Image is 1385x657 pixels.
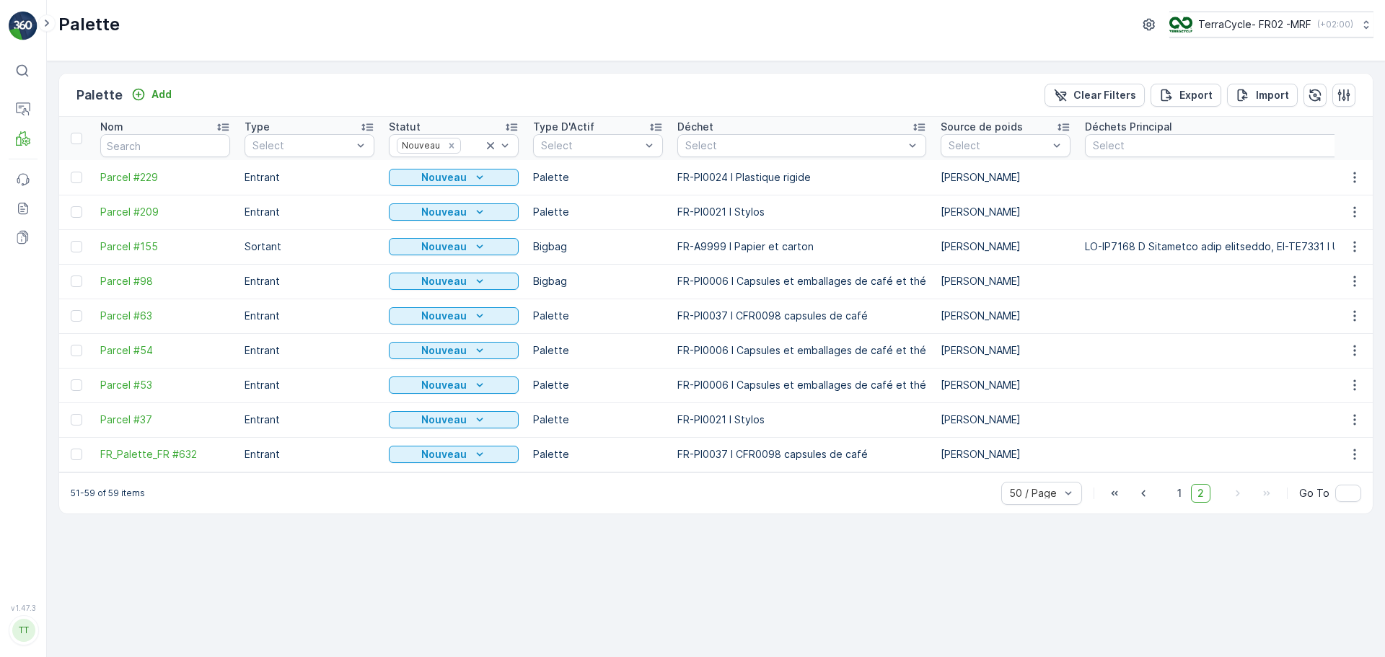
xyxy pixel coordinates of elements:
a: FR_Palette_FR #632 [100,447,230,462]
img: terracycle.png [1169,17,1192,32]
a: Parcel #63 [100,309,230,323]
td: Bigbag [526,229,670,264]
td: Palette [526,299,670,333]
p: Nouveau [421,413,467,427]
p: Select [541,138,641,153]
div: Toggle Row Selected [71,206,82,218]
div: Toggle Row Selected [71,310,82,322]
td: [PERSON_NAME] [933,368,1078,402]
div: Toggle Row Selected [71,414,82,425]
td: [PERSON_NAME] [933,264,1078,299]
button: Nouveau [389,273,519,290]
div: Toggle Row Selected [71,379,82,391]
p: Nouveau [421,274,467,288]
span: 2 [1191,484,1210,503]
td: Palette [526,437,670,472]
td: Palette [526,402,670,437]
button: Nouveau [389,203,519,221]
div: Toggle Row Selected [71,275,82,287]
p: Palette [58,13,120,36]
button: Nouveau [389,411,519,428]
input: Search [100,134,230,157]
span: v 1.47.3 [9,604,38,612]
a: Parcel #37 [100,413,230,427]
td: FR-PI0037 I CFR0098 capsules de café [670,299,933,333]
td: Entrant [237,264,382,299]
button: TerraCycle- FR02 -MRF(+02:00) [1169,12,1373,38]
td: [PERSON_NAME] [933,299,1078,333]
button: Export [1151,84,1221,107]
p: Nouveau [421,170,467,185]
button: Nouveau [389,238,519,255]
p: ( +02:00 ) [1317,19,1353,30]
td: FR-A9999 I Papier et carton [670,229,933,264]
span: Go To [1299,486,1329,501]
td: Entrant [237,333,382,368]
a: Parcel #209 [100,205,230,219]
a: Parcel #98 [100,274,230,288]
td: Entrant [237,299,382,333]
p: Statut [389,120,421,134]
td: [PERSON_NAME] [933,195,1078,229]
p: Nouveau [421,239,467,254]
button: TT [9,615,38,645]
td: FR-PI0006 I Capsules et emballages de café et thé [670,368,933,402]
p: Nouveau [421,447,467,462]
a: Parcel #54 [100,343,230,358]
p: Add [151,87,172,102]
p: Déchet [677,120,713,134]
td: FR-PI0024 I Plastique rigide [670,160,933,195]
td: Bigbag [526,264,670,299]
div: TT [12,619,35,642]
p: Select [685,138,904,153]
p: Nom [100,120,123,134]
td: [PERSON_NAME] [933,402,1078,437]
td: FR-PI0006 I Capsules et emballages de café et thé [670,333,933,368]
td: Sortant [237,229,382,264]
a: Parcel #229 [100,170,230,185]
div: Toggle Row Selected [71,449,82,460]
p: Type [245,120,270,134]
p: Import [1256,88,1289,102]
a: Parcel #53 [100,378,230,392]
button: Clear Filters [1045,84,1145,107]
p: TerraCycle- FR02 -MRF [1198,17,1311,32]
p: Clear Filters [1073,88,1136,102]
td: Entrant [237,160,382,195]
span: 1 [1171,484,1188,503]
td: Entrant [237,368,382,402]
td: Entrant [237,402,382,437]
div: Toggle Row Selected [71,172,82,183]
td: [PERSON_NAME] [933,229,1078,264]
p: Export [1179,88,1213,102]
a: Parcel #155 [100,239,230,254]
button: Nouveau [389,376,519,394]
p: 51-59 of 59 items [71,488,145,499]
td: [PERSON_NAME] [933,437,1078,472]
td: Entrant [237,195,382,229]
td: Palette [526,160,670,195]
td: Palette [526,333,670,368]
button: Nouveau [389,169,519,186]
td: Entrant [237,437,382,472]
p: Select [252,138,352,153]
button: Nouveau [389,446,519,463]
div: Remove Nouveau [444,140,460,151]
p: Nouveau [421,343,467,358]
td: FR-PI0037 I CFR0098 capsules de café [670,437,933,472]
td: [PERSON_NAME] [933,160,1078,195]
td: Palette [526,368,670,402]
div: Nouveau [397,138,442,152]
td: FR-PI0021 I Stylos [670,402,933,437]
p: Select [949,138,1048,153]
td: FR-PI0021 I Stylos [670,195,933,229]
button: Import [1227,84,1298,107]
